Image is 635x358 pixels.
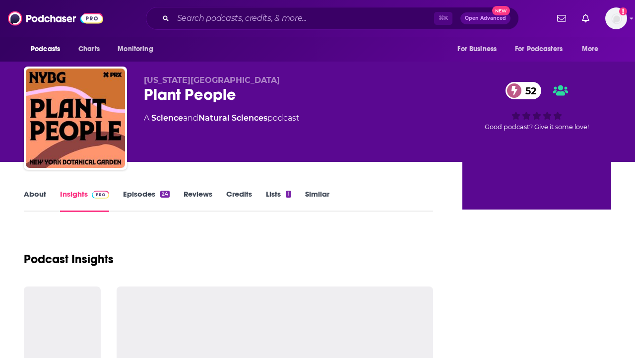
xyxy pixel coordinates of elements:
img: Podchaser - Follow, Share and Rate Podcasts [8,9,103,28]
span: ⌘ K [434,12,452,25]
span: Good podcast? Give it some love! [485,123,589,131]
div: Search podcasts, credits, & more... [146,7,519,30]
button: open menu [508,40,577,59]
a: Similar [305,189,329,212]
div: 24 [160,191,170,198]
svg: Add a profile image [619,7,627,15]
button: open menu [575,40,611,59]
span: For Podcasters [515,42,563,56]
a: About [24,189,46,212]
a: Credits [226,189,252,212]
div: 52Good podcast? Give it some love! [462,75,611,137]
img: User Profile [605,7,627,29]
a: InsightsPodchaser Pro [60,189,109,212]
button: open menu [111,40,166,59]
span: More [582,42,599,56]
span: Logged in as RebeccaThomas9000 [605,7,627,29]
a: 52 [506,82,541,99]
a: Reviews [184,189,212,212]
input: Search podcasts, credits, & more... [173,10,434,26]
div: A podcast [144,112,299,124]
img: Plant People [26,69,125,168]
span: New [492,6,510,15]
button: Open AdvancedNew [460,12,510,24]
a: Science [151,113,183,123]
a: Natural Sciences [198,113,267,123]
span: Charts [78,42,100,56]
a: Charts [72,40,106,59]
span: [US_STATE][GEOGRAPHIC_DATA] [144,75,280,85]
span: Open Advanced [465,16,506,21]
h1: Podcast Insights [24,252,114,267]
span: Podcasts [31,42,60,56]
span: 52 [515,82,541,99]
button: Show profile menu [605,7,627,29]
img: Podchaser Pro [92,191,109,199]
a: Show notifications dropdown [578,10,593,27]
div: 1 [286,191,291,198]
a: Show notifications dropdown [553,10,570,27]
span: and [183,113,198,123]
a: Lists1 [266,189,291,212]
a: Episodes24 [123,189,170,212]
span: For Business [457,42,497,56]
button: open menu [450,40,509,59]
button: open menu [24,40,73,59]
span: Monitoring [118,42,153,56]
